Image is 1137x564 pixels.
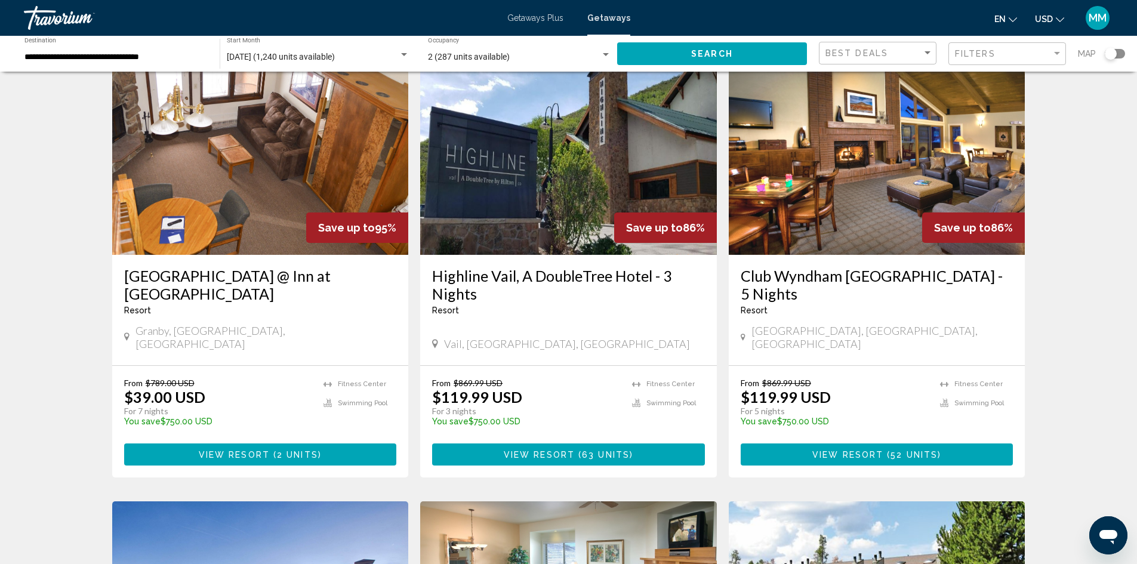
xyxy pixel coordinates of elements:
span: Map [1078,45,1096,62]
p: $750.00 USD [432,417,620,426]
span: You save [432,417,469,426]
p: $119.99 USD [432,388,522,406]
span: [GEOGRAPHIC_DATA], [GEOGRAPHIC_DATA], [GEOGRAPHIC_DATA] [751,324,1013,350]
span: Save up to [318,221,375,234]
p: For 5 nights [741,406,929,417]
button: Change currency [1035,10,1064,27]
a: Club Wyndham [GEOGRAPHIC_DATA] - 5 Nights [741,267,1013,303]
span: Fitness Center [646,380,695,388]
span: From [124,378,143,388]
span: Vail, [GEOGRAPHIC_DATA], [GEOGRAPHIC_DATA] [444,337,690,350]
span: $869.99 USD [454,378,503,388]
span: USD [1035,14,1053,24]
span: View Resort [504,450,575,460]
span: Best Deals [825,48,888,58]
button: User Menu [1082,5,1113,30]
p: For 3 nights [432,406,620,417]
span: [DATE] (1,240 units available) [227,52,335,61]
span: Search [691,50,733,59]
div: 86% [614,212,717,243]
span: ( ) [575,450,633,460]
iframe: Button to launch messaging window [1089,516,1127,554]
img: 2349I01X.jpg [112,64,409,255]
a: Getaways [587,13,630,23]
span: MM [1089,12,1107,24]
p: $750.00 USD [741,417,929,426]
span: Resort [741,306,768,315]
span: 63 units [582,450,630,460]
a: [GEOGRAPHIC_DATA] @ Inn at [GEOGRAPHIC_DATA] [124,267,397,303]
span: From [432,378,451,388]
span: en [994,14,1006,24]
span: Save up to [934,221,991,234]
a: Travorium [24,6,495,30]
span: View Resort [812,450,883,460]
span: Fitness Center [338,380,386,388]
div: 95% [306,212,408,243]
button: Search [617,42,807,64]
button: Filter [948,42,1066,66]
img: RT61E01X.jpg [420,64,717,255]
a: Highline Vail, A DoubleTree Hotel - 3 Nights [432,267,705,303]
span: Resort [432,306,459,315]
button: View Resort(52 units) [741,443,1013,466]
p: $119.99 USD [741,388,831,406]
button: Change language [994,10,1017,27]
p: $750.00 USD [124,417,312,426]
span: Swimming Pool [954,399,1004,407]
div: 86% [922,212,1025,243]
span: Fitness Center [954,380,1003,388]
mat-select: Sort by [825,48,933,58]
span: You save [124,417,161,426]
span: Resort [124,306,151,315]
span: Swimming Pool [338,399,387,407]
span: ( ) [883,450,941,460]
p: For 7 nights [124,406,312,417]
span: You save [741,417,777,426]
span: Swimming Pool [646,399,696,407]
span: View Resort [199,450,270,460]
a: Getaways Plus [507,13,563,23]
button: View Resort(2 units) [124,443,397,466]
span: Filters [955,49,996,58]
span: 2 (287 units available) [428,52,510,61]
span: Save up to [626,221,683,234]
span: $789.00 USD [146,378,195,388]
p: $39.00 USD [124,388,205,406]
img: 6367O01X.jpg [729,64,1025,255]
button: View Resort(63 units) [432,443,705,466]
span: Granby, [GEOGRAPHIC_DATA], [GEOGRAPHIC_DATA] [135,324,396,350]
span: 52 units [891,450,938,460]
span: $869.99 USD [762,378,811,388]
span: 2 units [277,450,318,460]
span: ( ) [270,450,322,460]
span: From [741,378,759,388]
